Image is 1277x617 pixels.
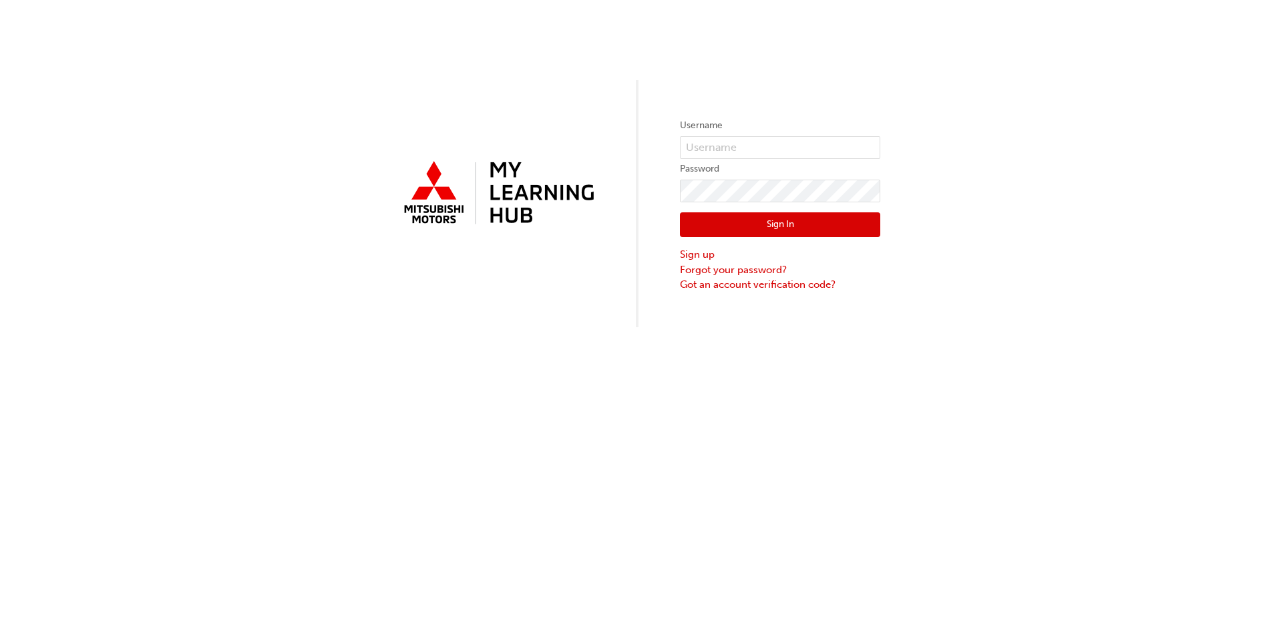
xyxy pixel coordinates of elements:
input: Username [680,136,880,159]
a: Sign up [680,247,880,262]
a: Got an account verification code? [680,277,880,292]
a: Forgot your password? [680,262,880,278]
label: Password [680,161,880,177]
label: Username [680,118,880,134]
button: Sign In [680,212,880,238]
img: mmal [397,156,597,232]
